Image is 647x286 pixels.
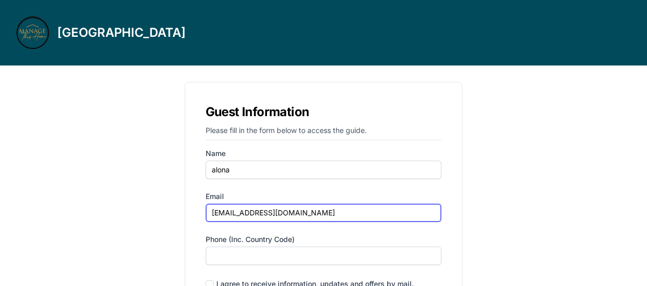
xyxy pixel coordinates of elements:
[206,191,442,202] label: Email
[16,16,49,49] img: 9xrb8zdmh9lp8oa3vk2ozchhk71a
[57,25,186,41] h3: [GEOGRAPHIC_DATA]
[206,234,442,245] label: Phone (inc. country code)
[206,103,442,121] h1: Guest Information
[206,148,442,159] label: Name
[16,16,186,49] a: [GEOGRAPHIC_DATA]
[206,125,442,140] p: Please fill in the form below to access the guide.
